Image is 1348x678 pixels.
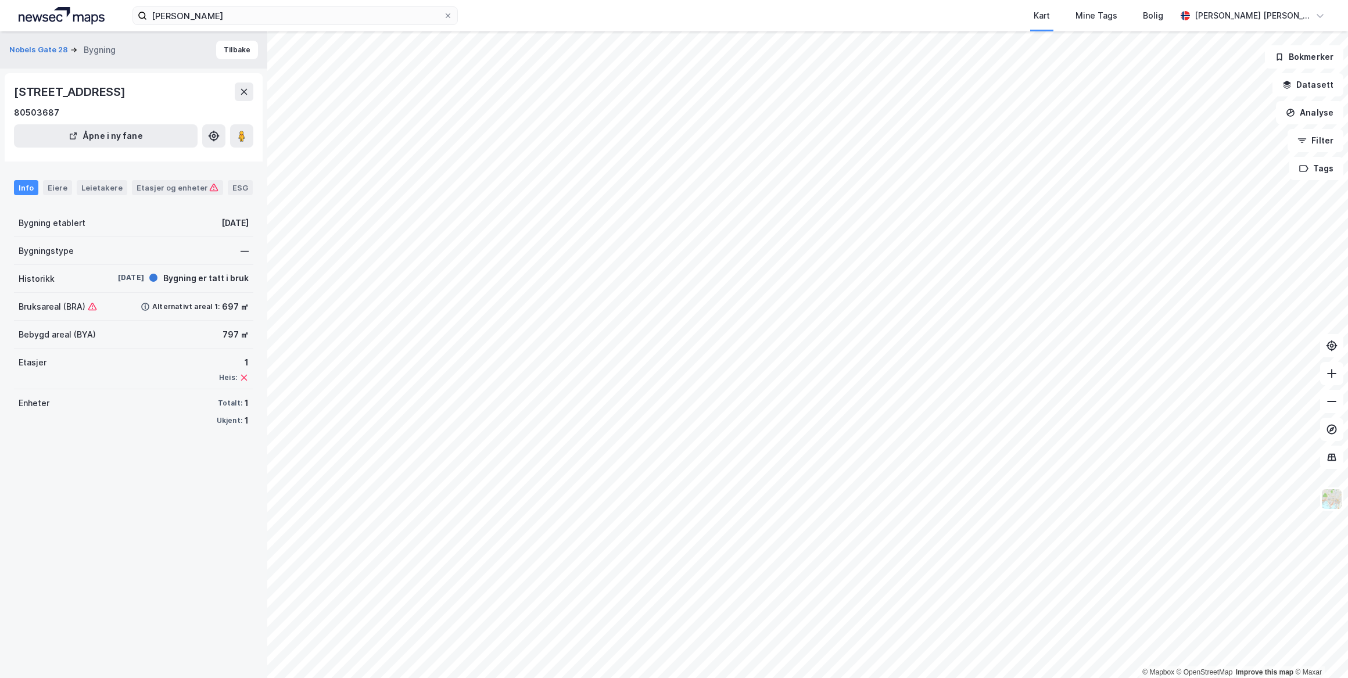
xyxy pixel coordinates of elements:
[19,272,55,286] div: Historikk
[137,182,218,193] div: Etasjer og enheter
[77,180,127,195] div: Leietakere
[9,44,70,56] button: Nobels Gate 28
[1236,668,1293,676] a: Improve this map
[218,399,242,408] div: Totalt:
[19,356,46,370] div: Etasjer
[1272,73,1343,96] button: Datasett
[1195,9,1311,23] div: [PERSON_NAME] [PERSON_NAME]
[221,216,249,230] div: [DATE]
[1290,622,1348,678] iframe: Chat Widget
[1321,488,1343,510] img: Z
[1265,45,1343,69] button: Bokmerker
[19,300,97,314] div: Bruksareal (BRA)
[1276,101,1343,124] button: Analyse
[1143,9,1163,23] div: Bolig
[223,328,249,342] div: 797 ㎡
[19,216,85,230] div: Bygning etablert
[1142,668,1174,676] a: Mapbox
[147,7,443,24] input: Søk på adresse, matrikkel, gårdeiere, leietakere eller personer
[1289,157,1343,180] button: Tags
[98,272,144,283] div: [DATE]
[219,356,249,370] div: 1
[14,106,59,120] div: 80503687
[1290,622,1348,678] div: Kontrollprogram for chat
[219,373,237,382] div: Heis:
[19,7,105,24] img: logo.a4113a55bc3d86da70a041830d287a7e.svg
[152,302,220,311] div: Alternativt areal 1:
[19,328,96,342] div: Bebygd areal (BYA)
[1177,668,1233,676] a: OpenStreetMap
[14,82,128,101] div: [STREET_ADDRESS]
[163,271,249,285] div: Bygning er tatt i bruk
[14,180,38,195] div: Info
[19,244,74,258] div: Bygningstype
[1034,9,1050,23] div: Kart
[222,300,249,314] div: 697 ㎡
[216,41,258,59] button: Tilbake
[84,43,116,57] div: Bygning
[245,396,249,410] div: 1
[245,414,249,428] div: 1
[43,180,72,195] div: Eiere
[1075,9,1117,23] div: Mine Tags
[14,124,198,148] button: Åpne i ny fane
[241,244,249,258] div: —
[228,180,253,195] div: ESG
[1288,129,1343,152] button: Filter
[19,396,49,410] div: Enheter
[217,416,242,425] div: Ukjent:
